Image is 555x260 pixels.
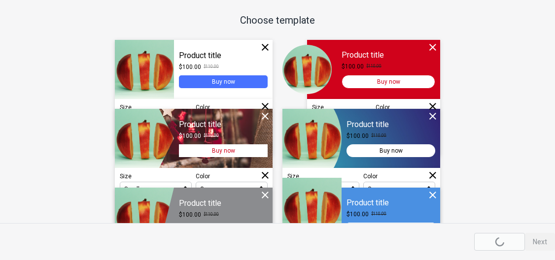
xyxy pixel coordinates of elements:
[342,63,364,70] div: $100.00
[204,64,219,69] span: $110.00
[380,147,403,154] div: Buy now
[179,51,268,61] div: Product title
[179,64,201,70] div: $100.00
[371,133,386,138] span: $110.00
[179,198,268,209] div: Product title
[347,132,369,139] div: $100.00
[204,133,219,138] span: $110.00
[342,50,435,61] div: Product title
[212,147,235,154] div: Buy now
[371,211,386,217] span: $110.00
[212,78,235,85] div: Buy now
[377,78,400,85] div: Buy now
[347,198,435,208] div: Product title
[179,132,201,139] div: $100.00
[347,120,435,130] div: Product title
[366,64,382,69] span: $110.00
[179,211,201,218] div: $100.00
[347,211,369,218] div: $100.00
[179,120,268,130] div: Product title
[204,212,219,217] span: $110.00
